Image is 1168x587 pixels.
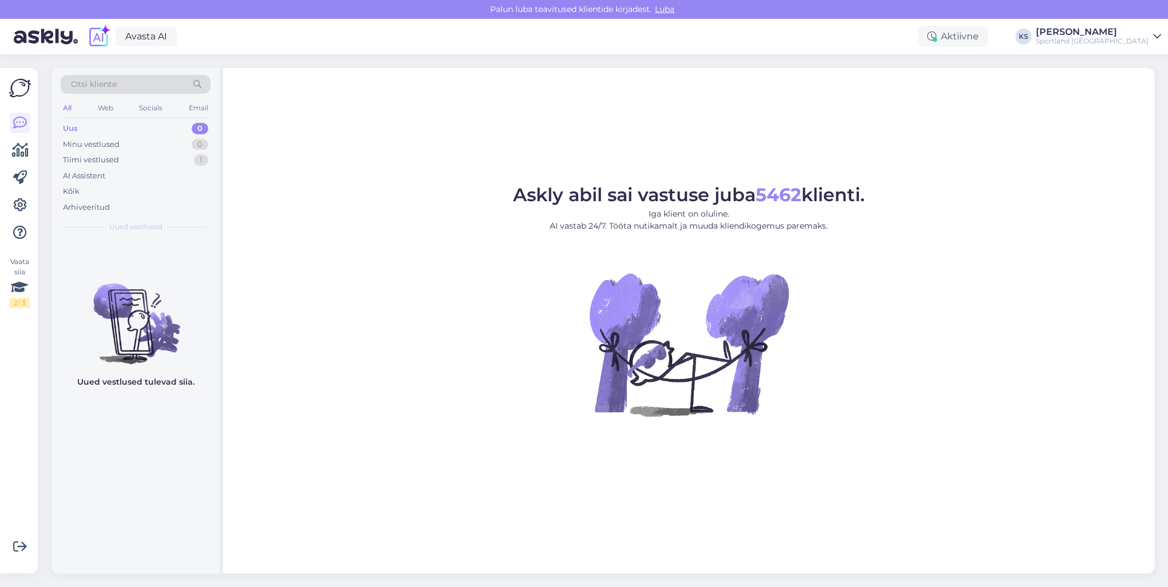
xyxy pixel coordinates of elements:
img: No chats [51,263,220,366]
b: 5462 [756,183,801,206]
div: KS [1015,29,1031,45]
a: [PERSON_NAME]Sportland [GEOGRAPHIC_DATA] [1036,27,1161,46]
div: Web [96,101,116,115]
div: Vaata siia [9,257,30,308]
div: Aktiivne [918,26,988,47]
div: Kõik [63,186,80,197]
a: Avasta AI [116,27,177,46]
div: Tiimi vestlused [63,154,119,166]
div: Email [186,101,210,115]
span: Luba [651,4,678,14]
p: Uued vestlused tulevad siia. [77,376,194,388]
div: Uus [63,123,78,134]
div: Arhiveeritud [63,202,110,213]
span: Otsi kliente [71,78,117,90]
div: AI Assistent [63,170,105,182]
img: No Chat active [586,241,792,447]
img: Askly Logo [9,77,31,99]
p: Iga klient on oluline. AI vastab 24/7. Tööta nutikamalt ja muuda kliendikogemus paremaks. [513,208,865,232]
div: [PERSON_NAME] [1036,27,1149,37]
div: Socials [137,101,165,115]
div: 2 / 3 [9,298,30,308]
div: 0 [192,123,208,134]
div: 0 [192,139,208,150]
span: Uued vestlused [109,222,162,232]
div: Sportland [GEOGRAPHIC_DATA] [1036,37,1149,46]
div: All [61,101,74,115]
img: explore-ai [87,25,111,49]
div: 1 [194,154,208,166]
div: Minu vestlused [63,139,120,150]
span: Askly abil sai vastuse juba klienti. [513,183,865,206]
